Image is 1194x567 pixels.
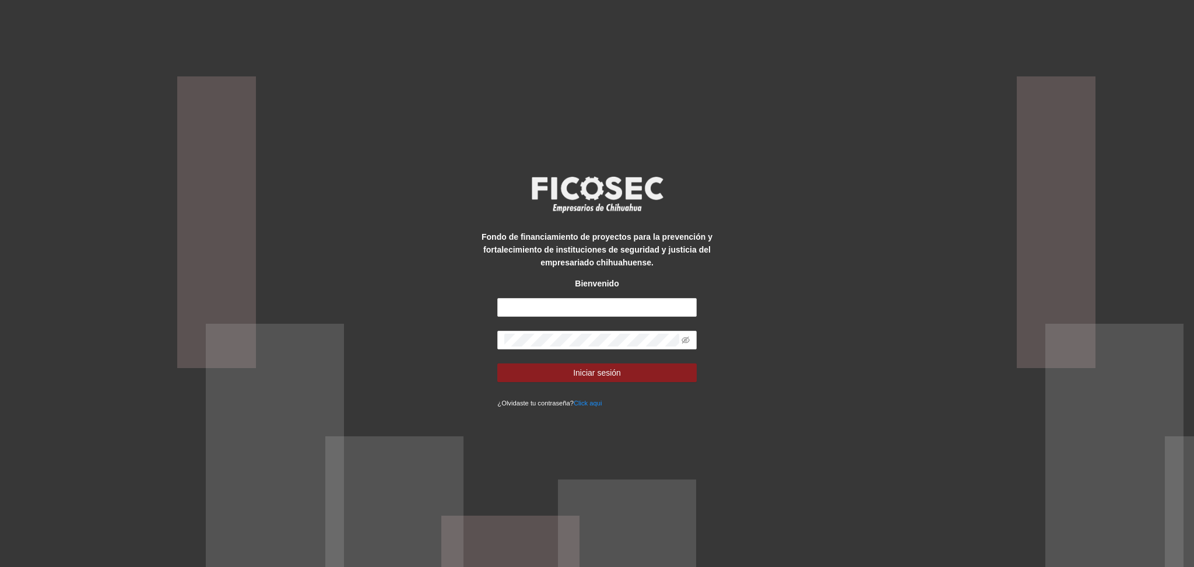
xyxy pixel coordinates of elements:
span: eye-invisible [682,336,690,344]
button: Iniciar sesión [497,363,696,382]
small: ¿Olvidaste tu contraseña? [497,400,602,407]
strong: Fondo de financiamiento de proyectos para la prevención y fortalecimiento de instituciones de seg... [482,232,712,267]
a: Click aqui [574,400,602,407]
span: Iniciar sesión [573,366,621,379]
img: logo [524,173,670,216]
strong: Bienvenido [575,279,619,288]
